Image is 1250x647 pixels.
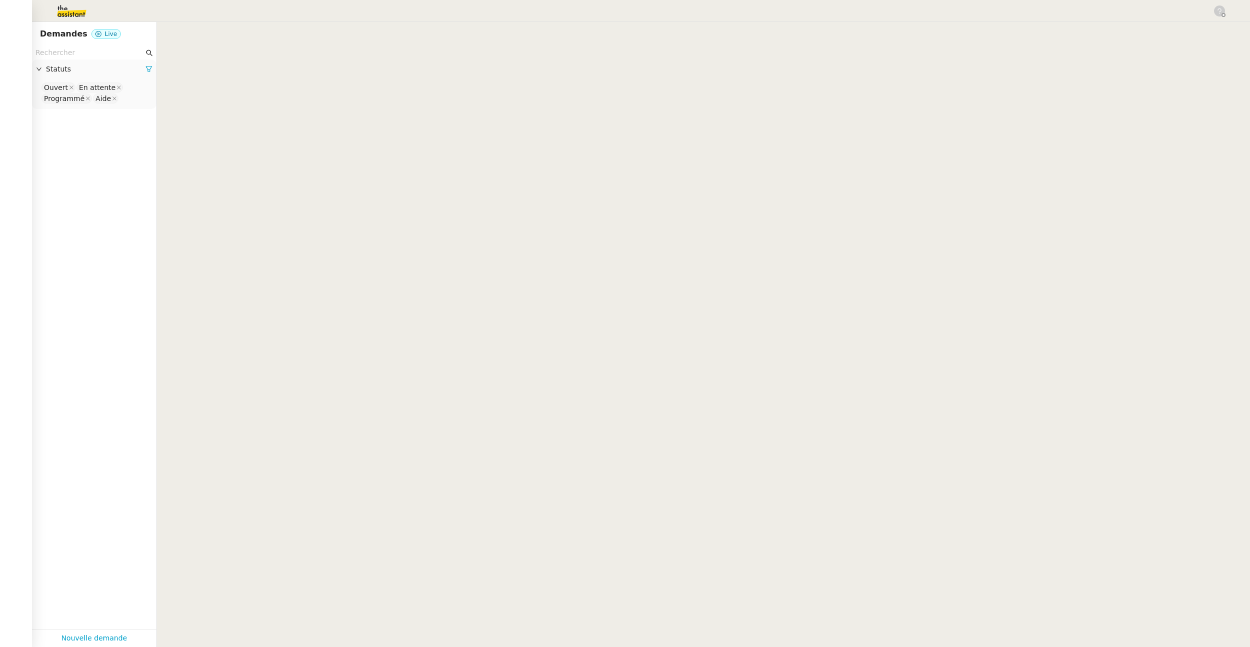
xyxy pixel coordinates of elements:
nz-select-item: Ouvert [41,82,75,92]
div: En attente [79,83,115,92]
a: Nouvelle demande [61,632,127,644]
nz-select-item: En attente [76,82,123,92]
span: Statuts [46,63,145,75]
nz-select-item: Aide [93,93,118,103]
span: Live [105,30,117,37]
div: Statuts [32,59,156,79]
input: Rechercher [35,47,144,58]
nz-select-item: Programmé [41,93,92,103]
nz-page-header-title: Demandes [40,27,87,41]
div: Programmé [44,94,84,103]
div: Ouvert [44,83,68,92]
div: Aide [95,94,111,103]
